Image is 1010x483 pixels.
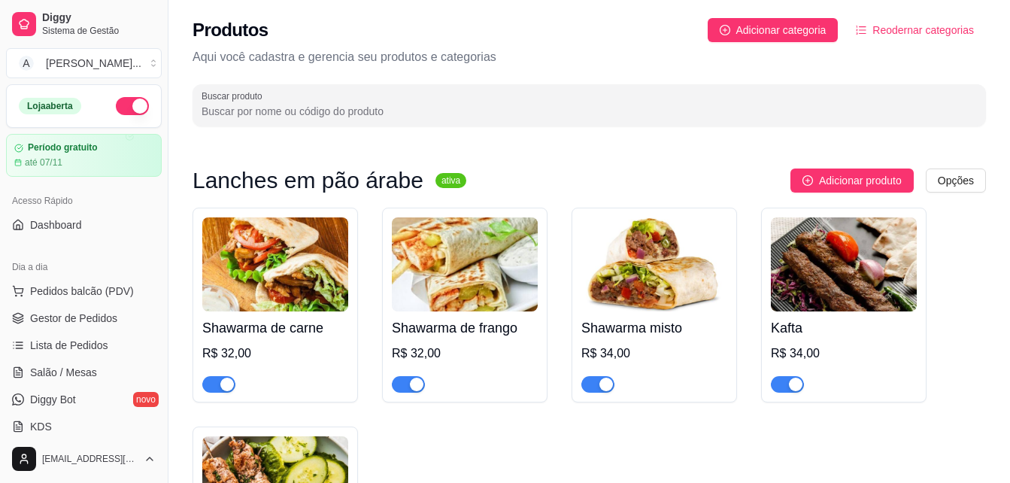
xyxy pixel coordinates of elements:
span: Pedidos balcão (PDV) [30,284,134,299]
button: Select a team [6,48,162,78]
label: Buscar produto [202,90,268,102]
div: R$ 34,00 [581,345,727,363]
button: Adicionar categoria [708,18,839,42]
img: product-image [392,217,538,311]
sup: ativa [435,173,466,188]
h3: Lanches em pão árabe [193,172,423,190]
img: product-image [202,217,348,311]
span: Dashboard [30,217,82,232]
span: Reodernar categorias [872,22,974,38]
button: Alterar Status [116,97,149,115]
div: R$ 32,00 [202,345,348,363]
a: Lista de Pedidos [6,333,162,357]
h4: Shawarma de carne [202,317,348,339]
span: Sistema de Gestão [42,25,156,37]
button: Adicionar produto [790,169,914,193]
h2: Produtos [193,18,268,42]
button: Reodernar categorias [844,18,986,42]
span: Salão / Mesas [30,365,97,380]
span: Diggy [42,11,156,25]
span: Opções [938,172,974,189]
input: Buscar produto [202,104,977,119]
div: R$ 32,00 [392,345,538,363]
div: Loja aberta [19,98,81,114]
img: product-image [581,217,727,311]
span: Gestor de Pedidos [30,311,117,326]
a: Diggy Botnovo [6,387,162,412]
div: Acesso Rápido [6,189,162,213]
span: plus-circle [720,25,730,35]
span: ordered-list [856,25,866,35]
span: [EMAIL_ADDRESS][DOMAIN_NAME] [42,453,138,465]
a: Dashboard [6,213,162,237]
span: A [19,56,34,71]
h4: Shawarma de frango [392,317,538,339]
p: Aqui você cadastra e gerencia seu produtos e categorias [193,48,986,66]
div: [PERSON_NAME] ... [46,56,141,71]
a: Gestor de Pedidos [6,306,162,330]
span: Lista de Pedidos [30,338,108,353]
button: Pedidos balcão (PDV) [6,279,162,303]
h4: Shawarma misto [581,317,727,339]
article: Período gratuito [28,142,98,153]
article: até 07/11 [25,156,62,169]
span: Diggy Bot [30,392,76,407]
a: Salão / Mesas [6,360,162,384]
a: DiggySistema de Gestão [6,6,162,42]
a: Período gratuitoaté 07/11 [6,134,162,177]
span: Adicionar produto [819,172,902,189]
span: plus-circle [802,175,813,186]
div: Dia a dia [6,255,162,279]
span: KDS [30,419,52,434]
img: product-image [771,217,917,311]
div: R$ 34,00 [771,345,917,363]
span: Adicionar categoria [736,22,827,38]
a: KDS [6,415,162,439]
button: Opções [926,169,986,193]
button: [EMAIL_ADDRESS][DOMAIN_NAME] [6,441,162,477]
h4: Kafta [771,317,917,339]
